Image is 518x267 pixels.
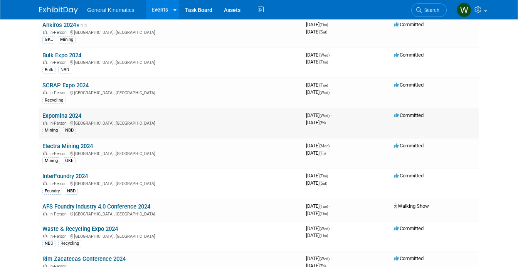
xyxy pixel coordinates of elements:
span: Walking Show [394,203,429,209]
span: In-Person [49,212,69,217]
img: ExhibitDay [39,7,78,14]
span: Committed [394,52,424,58]
a: Bulk Expo 2024 [42,52,81,59]
span: In-Person [49,30,69,35]
img: In-Person Event [43,181,47,185]
span: Search [422,7,439,13]
span: [DATE] [306,203,330,209]
div: [GEOGRAPHIC_DATA], [GEOGRAPHIC_DATA] [42,89,300,95]
div: [GEOGRAPHIC_DATA], [GEOGRAPHIC_DATA] [42,59,300,65]
img: In-Person Event [43,90,47,94]
div: NBD [63,127,76,134]
div: NBD [65,188,78,195]
img: Whitney Swanson [457,3,471,17]
div: [GEOGRAPHIC_DATA], [GEOGRAPHIC_DATA] [42,150,300,156]
span: (Thu) [320,234,328,238]
span: In-Person [49,151,69,156]
div: [GEOGRAPHIC_DATA], [GEOGRAPHIC_DATA] [42,120,300,126]
span: In-Person [49,121,69,126]
span: - [329,22,330,27]
img: In-Person Event [43,234,47,238]
a: Waste & Recycling Expo 2024 [42,225,118,232]
img: In-Person Event [43,30,47,34]
span: [DATE] [306,112,332,118]
span: Committed [394,22,424,27]
span: [DATE] [306,120,326,125]
div: GKE [63,157,76,164]
a: Search [411,3,447,17]
span: (Thu) [320,60,328,64]
a: SCRAP Expo 2024 [42,82,89,89]
span: (Thu) [320,212,328,216]
div: NBD [58,67,71,73]
span: [DATE] [306,59,328,65]
a: Rim Zacatecas Conference 2024 [42,255,126,262]
span: In-Person [49,234,69,239]
span: [DATE] [306,52,332,58]
span: [DATE] [306,225,332,231]
span: [DATE] [306,89,330,95]
div: Bulk [42,67,55,73]
span: In-Person [49,90,69,95]
div: Mining [42,157,60,164]
div: [GEOGRAPHIC_DATA], [GEOGRAPHIC_DATA] [42,210,300,217]
div: Foundry [42,188,62,195]
span: [DATE] [306,255,332,261]
div: NBD [42,240,55,247]
div: [GEOGRAPHIC_DATA], [GEOGRAPHIC_DATA] [42,180,300,186]
span: In-Person [49,60,69,65]
span: (Tue) [320,204,328,209]
span: - [331,52,332,58]
div: GKE [42,36,55,43]
div: Recycling [58,240,81,247]
div: Mining [42,127,60,134]
span: - [331,255,332,261]
span: - [331,143,332,149]
span: [DATE] [306,173,330,179]
span: General Kinematics [87,7,134,13]
a: InterFoundry 2024 [42,173,88,180]
a: Expomina 2024 [42,112,81,119]
span: [DATE] [306,150,326,156]
span: Committed [394,112,424,118]
span: (Fri) [320,151,326,155]
span: (Wed) [320,53,330,57]
a: AFS Foundry Industry 4.0 Conference 2024 [42,203,150,210]
span: [DATE] [306,180,327,186]
a: Ankiros 2024 [42,22,87,28]
span: (Wed) [320,257,330,261]
span: [DATE] [306,232,328,238]
span: - [329,82,330,88]
span: (Thu) [320,23,328,27]
img: In-Person Event [43,151,47,155]
span: (Tue) [320,83,328,87]
span: (Sat) [320,181,327,185]
span: Committed [394,143,424,149]
span: - [331,225,332,231]
div: Recycling [42,97,66,104]
span: Committed [394,82,424,88]
span: (Wed) [320,227,330,231]
div: Mining [58,36,76,43]
span: - [329,173,330,179]
span: (Thu) [320,174,328,178]
span: (Wed) [320,90,330,95]
span: [DATE] [306,143,332,149]
a: Electra Mining 2024 [42,143,93,150]
span: Committed [394,173,424,179]
img: In-Person Event [43,121,47,125]
span: (Mon) [320,144,330,148]
img: In-Person Event [43,60,47,64]
span: (Wed) [320,113,330,118]
span: [DATE] [306,82,330,88]
span: [DATE] [306,210,328,216]
div: [GEOGRAPHIC_DATA], [GEOGRAPHIC_DATA] [42,29,300,35]
span: (Sat) [320,30,327,34]
span: Committed [394,255,424,261]
img: In-Person Event [43,212,47,215]
div: [GEOGRAPHIC_DATA], [GEOGRAPHIC_DATA] [42,233,300,239]
span: Committed [394,225,424,231]
span: [DATE] [306,22,330,27]
span: - [331,112,332,118]
span: [DATE] [306,29,327,35]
